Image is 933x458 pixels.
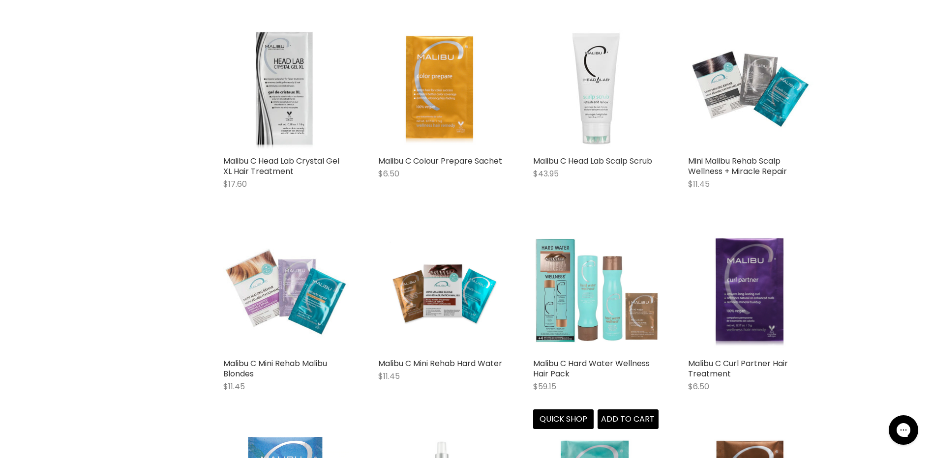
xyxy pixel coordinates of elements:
[378,155,502,167] a: Malibu C Colour Prepare Sachet
[688,381,709,392] span: $6.50
[378,228,504,353] a: Malibu C Mini Rehab Hard Water
[533,228,659,353] img: Malibu C Hard Water Wellness Hair Pack
[378,371,400,382] span: $11.45
[688,358,788,379] a: Malibu C Curl Partner Hair Treatment
[688,26,813,151] img: Mini Malibu Rehab Scalp Wellness + Miracle Repair
[223,26,349,151] img: Malibu C Head Lab Crystal Gel XL Hair Treatment
[533,168,559,179] span: $43.95
[601,413,655,425] span: Add to cart
[533,381,556,392] span: $59.15
[223,178,247,190] span: $17.60
[378,358,502,369] a: Malibu C Mini Rehab Hard Water
[533,155,652,167] a: Malibu C Head Lab Scalp Scrub
[389,26,493,151] img: Malibu C Colour Prepare Sachet
[223,155,339,177] a: Malibu C Head Lab Crystal Gel XL Hair Treatment
[884,412,923,448] iframe: Gorgias live chat messenger
[378,26,504,151] a: Malibu C Colour Prepare Sachet
[223,381,245,392] span: $11.45
[378,242,504,340] img: Malibu C Mini Rehab Hard Water
[533,409,594,429] button: Quick shop
[598,409,659,429] button: Add to cart
[223,358,327,379] a: Malibu C Mini Rehab Malibu Blondes
[688,228,813,353] a: Malibu C Curl Partner Hair Treatment
[378,168,399,179] span: $6.50
[223,228,349,353] img: Malibu C Mini Rehab Malibu Blondes
[698,228,803,353] img: Malibu C Curl Partner Hair Treatment
[688,178,710,190] span: $11.45
[533,26,659,151] img: Malibu C Head Lab Scalp Scrub
[688,155,787,177] a: Mini Malibu Rehab Scalp Wellness + Miracle Repair
[533,358,650,379] a: Malibu C Hard Water Wellness Hair Pack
